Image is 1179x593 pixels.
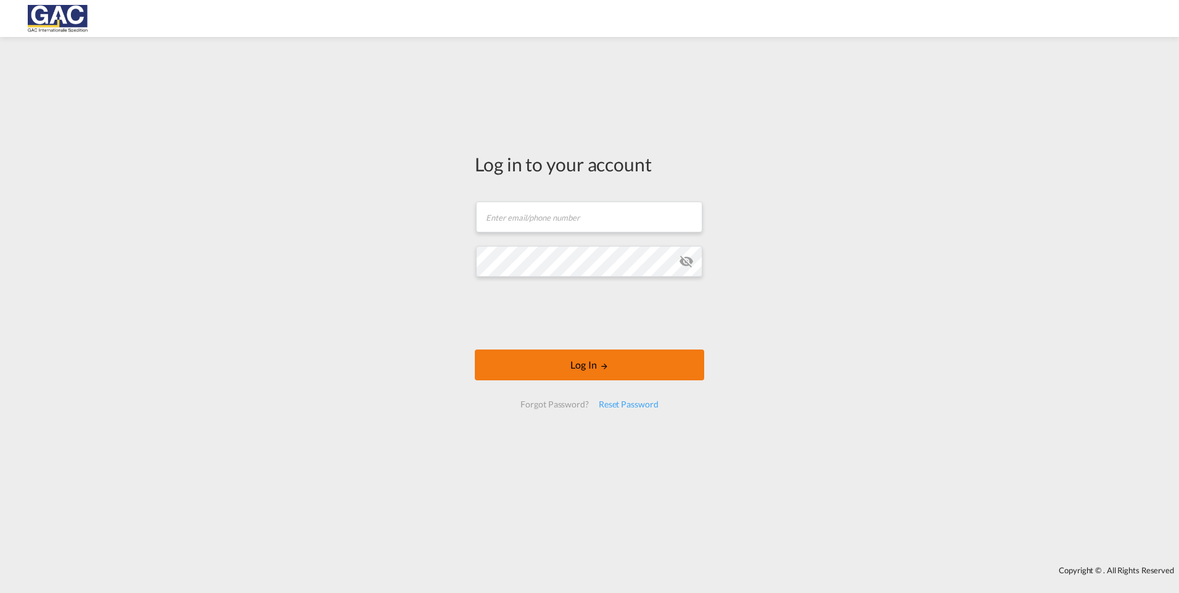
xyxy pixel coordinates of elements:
md-icon: icon-eye-off [679,254,694,269]
div: Forgot Password? [516,393,593,415]
input: Enter email/phone number [476,202,702,232]
iframe: reCAPTCHA [496,289,683,337]
div: Log in to your account [475,151,704,177]
button: LOGIN [475,350,704,380]
div: Reset Password [594,393,663,415]
img: 9f305d00dc7b11eeb4548362177db9c3.png [18,5,102,33]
